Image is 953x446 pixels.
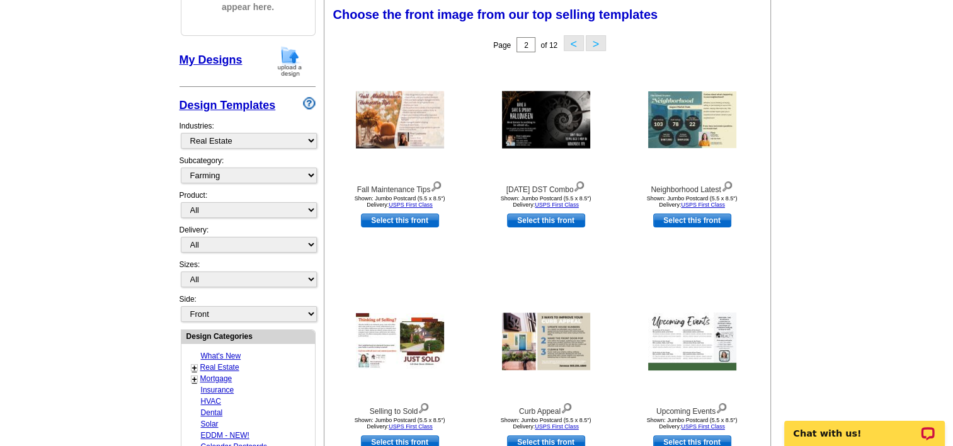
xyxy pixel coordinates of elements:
div: Shown: Jumbo Postcard (5.5 x 8.5") Delivery: [623,195,762,208]
button: > [586,35,606,51]
div: Industries: [180,114,316,155]
img: Curb Appeal [502,313,590,370]
div: Shown: Jumbo Postcard (5.5 x 8.5") Delivery: [331,195,469,208]
div: Shown: Jumbo Postcard (5.5 x 8.5") Delivery: [477,195,615,208]
a: Design Templates [180,99,276,111]
a: What's New [201,352,241,360]
a: + [192,374,197,384]
div: Shown: Jumbo Postcard (5.5 x 8.5") Delivery: [477,417,615,430]
div: Shown: Jumbo Postcard (5.5 x 8.5") Delivery: [331,417,469,430]
div: Upcoming Events [623,400,762,417]
img: Neighborhood Latest [648,91,736,148]
img: Upcoming Events [648,312,736,370]
img: upload-design [273,45,306,77]
span: Page [493,41,511,50]
a: USPS First Class [535,423,579,430]
img: design-wizard-help-icon.png [303,97,316,110]
div: Selling to Sold [331,400,469,417]
a: Insurance [201,386,234,394]
div: Shown: Jumbo Postcard (5.5 x 8.5") Delivery: [623,417,762,430]
div: Design Categories [181,330,315,342]
button: < [564,35,584,51]
span: of 12 [540,41,557,50]
div: Sizes: [180,259,316,294]
img: view design details [573,178,585,192]
div: [DATE] DST Combo [477,178,615,195]
div: Subcategory: [180,155,316,190]
a: use this design [507,214,585,227]
div: Curb Appeal [477,400,615,417]
a: USPS First Class [389,423,433,430]
div: Neighborhood Latest [623,178,762,195]
img: view design details [716,400,728,414]
img: Selling to Sold [356,313,444,370]
img: view design details [430,178,442,192]
a: HVAC [201,397,221,406]
div: Product: [180,190,316,224]
a: + [192,363,197,373]
div: Delivery: [180,224,316,259]
iframe: LiveChat chat widget [776,406,953,446]
img: view design details [561,400,573,414]
div: Fall Maintenance Tips [331,178,469,195]
a: Real Estate [200,363,239,372]
a: USPS First Class [535,202,579,208]
a: use this design [361,214,439,227]
a: USPS First Class [389,202,433,208]
a: Mortgage [200,374,232,383]
a: USPS First Class [681,423,725,430]
a: My Designs [180,54,243,66]
img: view design details [418,400,430,414]
a: EDDM - NEW! [201,431,249,440]
img: Halloween DST Combo [502,91,590,149]
a: USPS First Class [681,202,725,208]
div: Side: [180,294,316,323]
img: view design details [721,178,733,192]
a: Dental [201,408,223,417]
span: Choose the front image from our top selling templates [333,8,658,21]
img: Fall Maintenance Tips [356,91,444,149]
a: use this design [653,214,731,227]
a: Solar [201,420,219,428]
